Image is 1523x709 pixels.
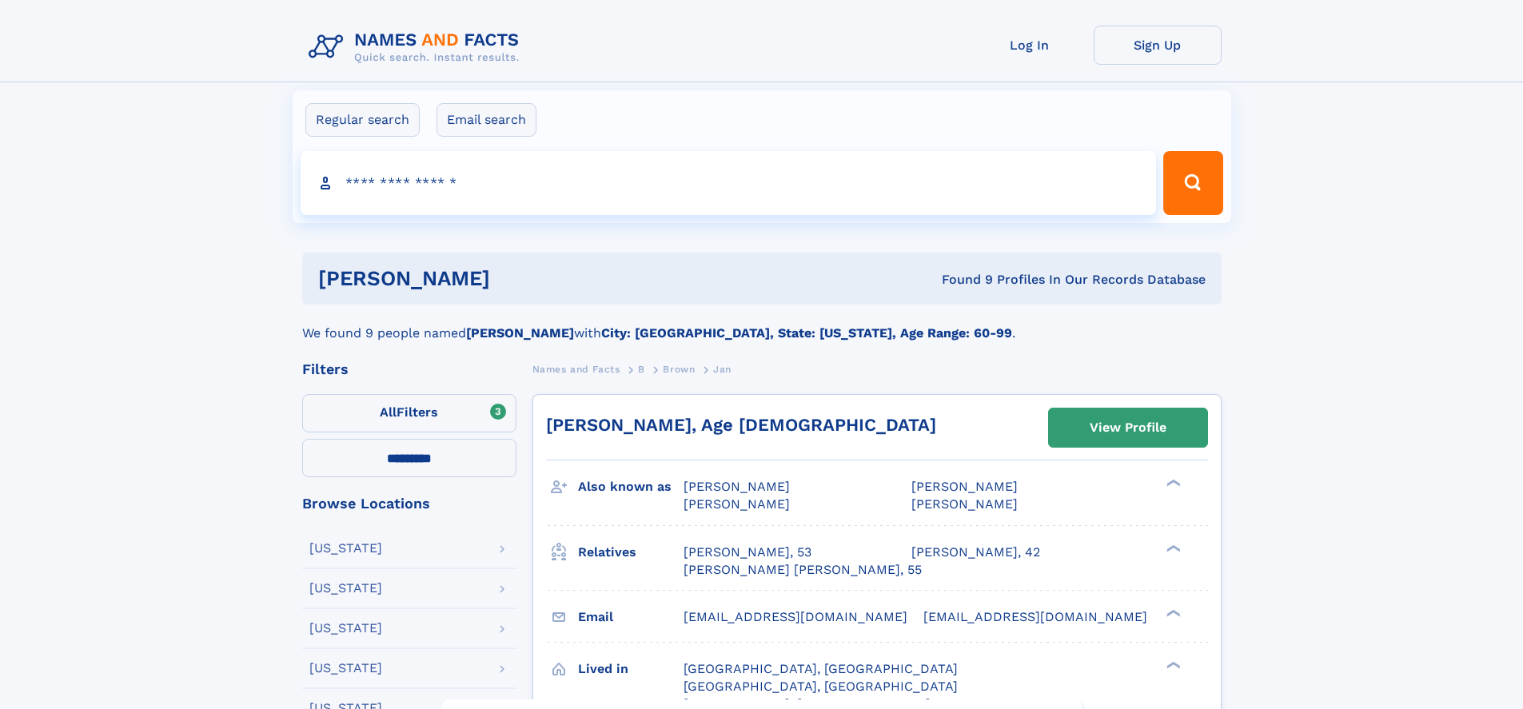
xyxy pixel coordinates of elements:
[638,364,645,375] span: B
[578,473,684,500] h3: Also known as
[684,479,790,494] span: [PERSON_NAME]
[601,325,1012,341] b: City: [GEOGRAPHIC_DATA], State: [US_STATE], Age Range: 60-99
[1049,408,1207,447] a: View Profile
[684,544,811,561] a: [PERSON_NAME], 53
[578,603,684,631] h3: Email
[309,542,382,555] div: [US_STATE]
[1162,478,1182,488] div: ❯
[302,26,532,69] img: Logo Names and Facts
[318,269,716,289] h1: [PERSON_NAME]
[684,679,958,694] span: [GEOGRAPHIC_DATA], [GEOGRAPHIC_DATA]
[716,271,1206,289] div: Found 9 Profiles In Our Records Database
[578,539,684,566] h3: Relatives
[966,26,1094,65] a: Log In
[684,609,907,624] span: [EMAIL_ADDRESS][DOMAIN_NAME]
[301,151,1157,215] input: search input
[305,103,420,137] label: Regular search
[380,404,397,420] span: All
[1162,659,1182,670] div: ❯
[911,496,1018,512] span: [PERSON_NAME]
[663,359,695,379] a: Brown
[1090,409,1166,446] div: View Profile
[302,394,516,432] label: Filters
[309,622,382,635] div: [US_STATE]
[911,544,1040,561] a: [PERSON_NAME], 42
[302,305,1222,343] div: We found 9 people named with .
[302,496,516,511] div: Browse Locations
[684,561,922,579] a: [PERSON_NAME] [PERSON_NAME], 55
[532,359,620,379] a: Names and Facts
[663,364,695,375] span: Brown
[1094,26,1222,65] a: Sign Up
[546,415,936,435] a: [PERSON_NAME], Age [DEMOGRAPHIC_DATA]
[1163,151,1222,215] button: Search Button
[437,103,536,137] label: Email search
[684,661,958,676] span: [GEOGRAPHIC_DATA], [GEOGRAPHIC_DATA]
[1162,607,1182,618] div: ❯
[302,362,516,376] div: Filters
[466,325,574,341] b: [PERSON_NAME]
[911,479,1018,494] span: [PERSON_NAME]
[309,662,382,675] div: [US_STATE]
[309,582,382,595] div: [US_STATE]
[923,609,1147,624] span: [EMAIL_ADDRESS][DOMAIN_NAME]
[638,359,645,379] a: B
[578,655,684,683] h3: Lived in
[1162,543,1182,553] div: ❯
[713,364,732,375] span: Jan
[684,496,790,512] span: [PERSON_NAME]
